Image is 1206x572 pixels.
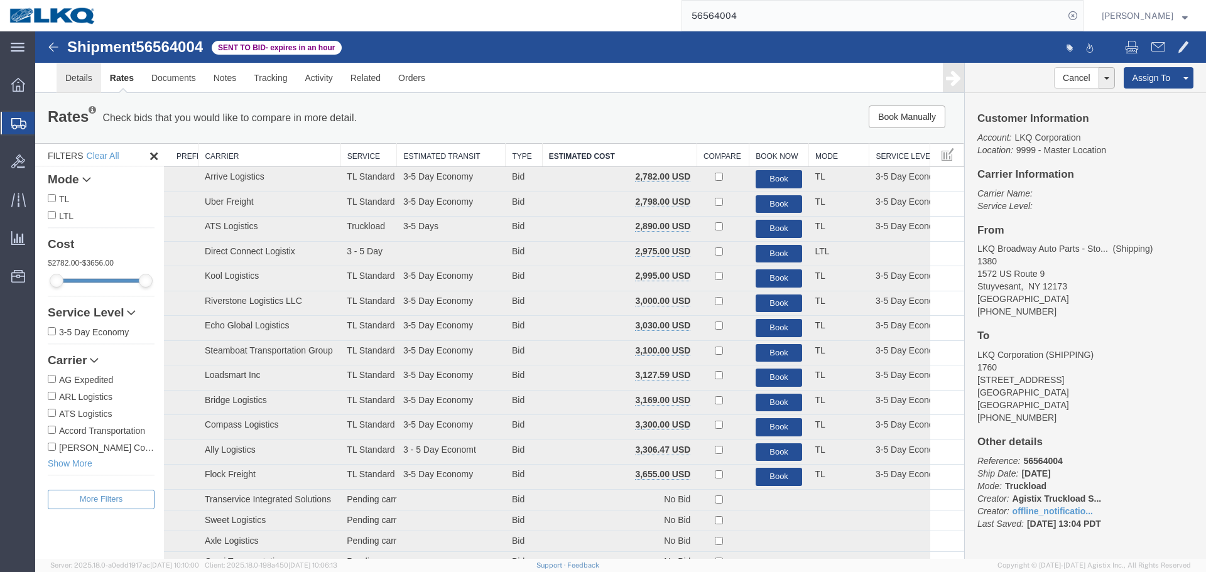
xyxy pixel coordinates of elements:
[13,426,119,438] a: Show More
[305,235,362,260] td: TL Standard 3 - 5 Day
[720,188,768,207] button: Book
[163,309,305,334] td: Steamboat Transportation Group
[600,215,655,225] b: 2,975.00 USD
[507,520,661,541] td: No Bid
[163,384,305,409] td: Compass Logistics
[13,377,21,386] input: ATS Logistics
[362,185,470,210] td: 3-5 Days
[305,458,362,478] td: Pending carrier selection
[773,309,834,334] td: TL
[834,309,895,334] td: 3-5 Day Economy
[107,31,170,62] a: Documents
[942,450,967,460] i: Mode:
[773,284,834,310] td: TL
[600,413,655,423] b: 3,306.47 USD
[970,450,1011,460] b: Truckload
[13,275,119,288] a: Service Level
[261,31,307,62] a: Activity
[977,462,1067,472] span: Agistix Truckload S...
[163,520,305,541] td: Omni Transportation
[942,462,974,472] i: Creator:
[470,309,507,334] td: Bid
[13,343,21,352] input: AG Expedited
[507,499,661,520] td: No Bid
[507,112,661,136] th: Estimated Cost: activate to sort column descending
[720,362,768,380] button: Book
[600,165,655,175] b: 2,798.00 USD
[13,375,119,389] label: ATS Logistics
[942,262,1034,273] span: [GEOGRAPHIC_DATA]
[773,160,834,185] td: TL
[210,31,261,62] a: Tracking
[13,411,21,419] input: [PERSON_NAME] Company
[470,185,507,210] td: Bid
[35,31,1206,559] iframe: FS Legacy Container
[567,561,599,569] a: Feedback
[13,323,119,336] a: Carrier
[942,405,1158,417] h4: Other details
[834,185,895,210] td: 3-5 Day Economy
[305,210,362,235] td: 3 - 5 Day
[600,289,655,299] b: 3,030.00 USD
[163,185,305,210] td: ATS Logistics
[1102,9,1173,23] span: Rajasheker Reddy
[470,259,507,284] td: Bid
[942,487,989,497] i: Last Saved:
[942,424,985,434] i: Reference:
[773,235,834,260] td: TL
[305,433,362,458] td: TL Standard 3 - 5 Day
[362,433,470,458] td: 3-5 Day Economy
[720,288,768,306] button: Book
[942,299,1158,311] h4: To
[834,235,895,260] td: 3-5 Day Economy
[305,359,362,384] td: TL Standard 3 - 5 Day
[362,284,470,310] td: 3-5 Day Economy
[163,478,305,499] td: Sweet Logistics
[942,82,1158,94] h4: Customer Information
[942,211,1158,286] address: LKQ Broadway Auto Parts - Stockport, NY
[1089,36,1144,57] button: Assign To
[163,499,305,520] td: Axle Logistics
[834,384,895,409] td: 3-5 Day Economy
[942,437,983,447] i: Ship Date:
[305,136,362,161] td: TL Standard 3 - 5 Day
[13,227,44,236] span: 2782.00
[470,408,507,433] td: Bid
[988,424,1027,434] b: 56564004
[305,384,362,409] td: TL Standard 3 - 5 Day
[979,101,1045,111] span: LKQ Corporation
[773,433,834,458] td: TL
[600,140,655,150] b: 2,782.00 USD
[773,359,834,384] td: TL
[13,177,119,191] label: LTL
[13,458,119,478] button: Filters
[163,136,305,161] td: Arrive Logistics
[773,408,834,433] td: TL
[942,157,997,167] i: Carrier Name:
[942,138,1158,149] h4: Carrier Information
[992,487,1066,497] span: [DATE] 13:04 PDT
[66,31,107,62] a: Rates
[13,180,21,188] input: LTL
[834,408,895,433] td: 3-5 Day Economy
[362,384,470,409] td: 3-5 Day Economy
[362,112,470,136] th: Estimated Transit: activate to sort column ascending
[470,520,507,541] td: Bid
[507,458,661,478] td: No Bid
[773,185,834,210] td: TL
[305,160,362,185] td: TL Standard 3 - 5 Day
[600,338,655,348] b: 3,127.59 USD
[305,520,362,541] td: Pending carrier selection
[305,334,362,359] td: TL Standard 3 - 5 Day
[470,160,507,185] td: Bid
[470,136,507,161] td: Bid
[205,561,337,569] span: Client: 2025.18.0-198a450
[942,193,1158,205] h4: From
[13,142,119,155] a: Mode
[163,160,305,185] td: Uber Freight
[470,359,507,384] td: Bid
[773,259,834,284] td: TL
